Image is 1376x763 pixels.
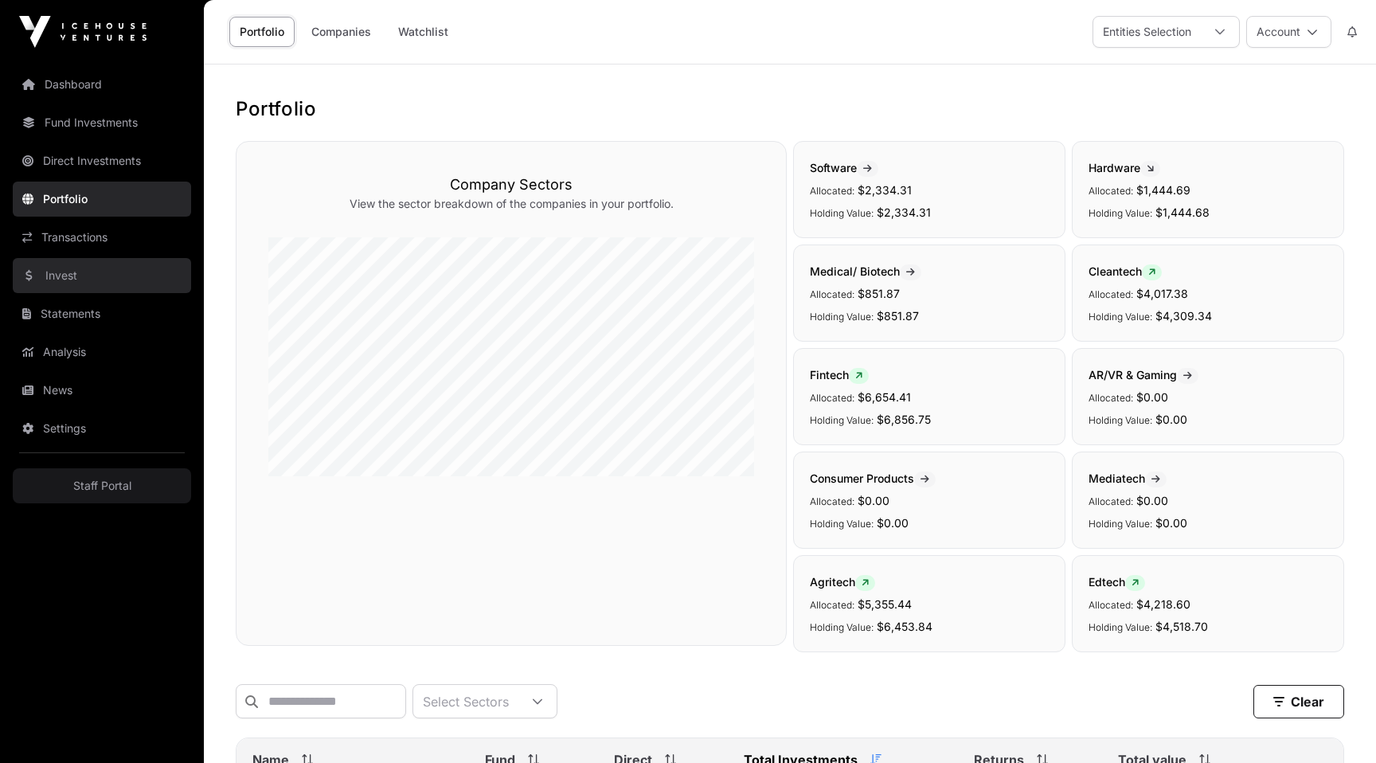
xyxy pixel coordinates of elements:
[13,105,191,140] a: Fund Investments
[268,196,754,212] p: View the sector breakdown of the companies in your portfolio.
[1089,518,1152,530] span: Holding Value:
[388,17,459,47] a: Watchlist
[1089,621,1152,633] span: Holding Value:
[1089,471,1167,485] span: Mediatech
[1089,495,1133,507] span: Allocated:
[810,518,874,530] span: Holding Value:
[1089,161,1160,174] span: Hardware
[1155,205,1210,219] span: $1,444.68
[13,258,191,293] a: Invest
[19,16,147,48] img: Icehouse Ventures Logo
[810,495,854,507] span: Allocated:
[810,414,874,426] span: Holding Value:
[1296,687,1376,763] iframe: Chat Widget
[810,575,875,589] span: Agritech
[858,597,912,611] span: $5,355.44
[229,17,295,47] a: Portfolio
[858,390,911,404] span: $6,654.41
[1093,17,1201,47] div: Entities Selection
[877,413,931,426] span: $6,856.75
[810,185,854,197] span: Allocated:
[1155,516,1187,530] span: $0.00
[877,309,919,323] span: $851.87
[1089,185,1133,197] span: Allocated:
[13,67,191,102] a: Dashboard
[268,174,754,196] h3: Company Sectors
[810,368,869,381] span: Fintech
[1089,392,1133,404] span: Allocated:
[13,296,191,331] a: Statements
[810,392,854,404] span: Allocated:
[1155,309,1212,323] span: $4,309.34
[1155,413,1187,426] span: $0.00
[1136,390,1168,404] span: $0.00
[1089,311,1152,323] span: Holding Value:
[810,288,854,300] span: Allocated:
[858,183,912,197] span: $2,334.31
[13,182,191,217] a: Portfolio
[1089,207,1152,219] span: Holding Value:
[13,143,191,178] a: Direct Investments
[1089,414,1152,426] span: Holding Value:
[858,494,889,507] span: $0.00
[236,96,1344,122] h1: Portfolio
[1246,16,1331,48] button: Account
[810,311,874,323] span: Holding Value:
[1136,183,1190,197] span: $1,444.69
[413,685,518,718] div: Select Sectors
[1089,599,1133,611] span: Allocated:
[301,17,381,47] a: Companies
[1136,494,1168,507] span: $0.00
[810,471,936,485] span: Consumer Products
[1136,287,1188,300] span: $4,017.38
[1136,597,1190,611] span: $4,218.60
[13,220,191,255] a: Transactions
[1089,575,1145,589] span: Edtech
[858,287,900,300] span: $851.87
[13,373,191,408] a: News
[810,207,874,219] span: Holding Value:
[1089,368,1198,381] span: AR/VR & Gaming
[1089,288,1133,300] span: Allocated:
[877,620,932,633] span: $6,453.84
[13,411,191,446] a: Settings
[810,599,854,611] span: Allocated:
[13,335,191,370] a: Analysis
[877,205,931,219] span: $2,334.31
[810,161,878,174] span: Software
[13,468,191,503] a: Staff Portal
[877,516,909,530] span: $0.00
[1253,685,1344,718] button: Clear
[810,264,921,278] span: Medical/ Biotech
[810,621,874,633] span: Holding Value:
[1155,620,1208,633] span: $4,518.70
[1089,264,1162,278] span: Cleantech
